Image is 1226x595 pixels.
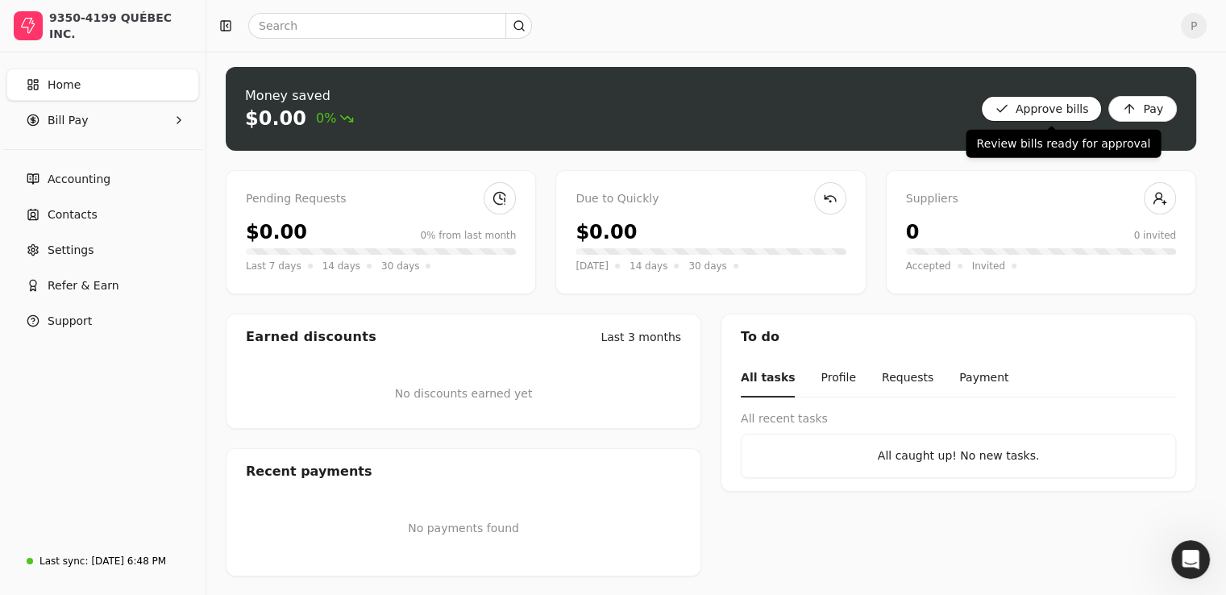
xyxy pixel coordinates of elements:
button: Support [6,305,199,337]
button: Send a message… [276,465,302,491]
div: Do you have time for a meeting with our sales team [DATE]? [13,19,264,69]
textarea: Message… [14,438,309,465]
div: ok, i can speak in best i can, if you need a complex or specific information, i can answer in cha... [71,204,297,252]
a: Home [6,69,199,101]
span: 30 days [688,258,726,274]
span: Last 7 days [246,258,301,274]
button: Upload attachment [77,472,89,485]
span: Support [48,313,92,330]
div: Evanne says… [13,310,310,347]
span: Home [48,77,81,94]
span: Accounting [48,171,110,188]
div: Our sales team gave you a call. They'll keep trying to connect! [26,357,251,389]
div: Review bills ready for approval [966,130,1161,158]
a: Settings [6,234,199,266]
div: [DATE] [13,427,310,449]
div: Evanne says… [13,347,310,427]
div: Evanne says… [13,19,310,82]
div: 0 [906,218,920,247]
iframe: Intercom live chat [1171,540,1210,579]
span: 30 days [381,258,419,274]
span: Invited [972,258,1005,274]
img: Profile image for Support [46,9,72,35]
div: Last sync: [39,554,88,568]
div: 15 minutes to start [26,320,135,336]
div: Earned discounts [246,327,376,347]
button: Payment [959,360,1008,397]
div: yes, possible speak in french finaly ? [89,92,297,108]
div: To do [721,314,1195,360]
div: 0% from last month [420,228,516,243]
div: Suppliers [906,190,1176,208]
p: The team can also help [78,20,201,36]
button: P [1181,13,1207,39]
div: Pierre-Luc says… [13,194,310,263]
span: 0% [316,109,354,128]
span: Bill Pay [48,112,88,129]
div: Money saved [245,86,354,106]
a: Last sync:[DATE] 6:48 PM [6,547,199,576]
input: Search [248,13,532,39]
div: 0 invited [1133,228,1176,243]
div: ok, i can speak in best i can, if you need a complex or specific information, i can answer in cha... [58,194,310,261]
div: Do you have time for a meeting with our sales team [DATE]? [26,28,251,60]
div: No discounts earned yet [395,360,533,428]
div: Pierre-Luc says… [13,82,310,131]
button: Pay [1108,96,1177,122]
button: go back [10,6,41,37]
p: No payments found [246,520,681,537]
div: Pending Requests [246,190,516,208]
span: 14 days [322,258,360,274]
span: Contacts [48,206,98,223]
a: Contacts [6,198,199,231]
span: Settings [48,242,94,259]
div: Evanne says… [13,131,310,194]
span: 14 days [630,258,667,274]
div: $0.00 [576,218,637,247]
span: Refer & Earn [48,277,119,294]
button: Refer & Earn [6,269,199,302]
div: $0.00 [246,218,307,247]
button: Profile [821,360,856,397]
h1: Support [78,8,129,20]
div: We unfortunately don't have any french speakers on our team [26,140,251,172]
div: Our sales team gave you a call. They'll keep trying to connect![PERSON_NAME] • 13h ago [13,347,264,398]
span: Accepted [906,258,951,274]
span: [DATE] [576,258,609,274]
div: All recent tasks [741,410,1176,427]
button: Gif picker [51,472,64,485]
div: 15 minutes to start [13,310,148,346]
div: Last 3 months [601,329,681,346]
button: Requests [882,360,933,397]
a: Accounting [6,163,199,195]
div: yes, possible speak in french finaly ? [77,82,310,118]
button: Home [281,6,312,37]
div: [DATE] 6:48 PM [91,554,166,568]
div: All caught up! No new tasks. [754,447,1162,464]
div: Due to Quickly [576,190,846,208]
div: 9350-4199 QUÉBEC INC. [49,10,192,42]
div: how long time for this call? [131,263,310,298]
div: [PERSON_NAME] • 13h ago [26,402,159,411]
button: All tasks [741,360,795,397]
div: $0.00 [245,106,306,131]
button: Emoji picker [25,472,38,485]
div: how long time for this call? [144,273,297,289]
div: Pierre-Luc says… [13,263,310,311]
button: Approve bills [981,96,1103,122]
div: We unfortunately don't have any french speakers on our team [13,131,264,181]
button: Bill Pay [6,104,199,136]
div: Recent payments [226,449,700,494]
